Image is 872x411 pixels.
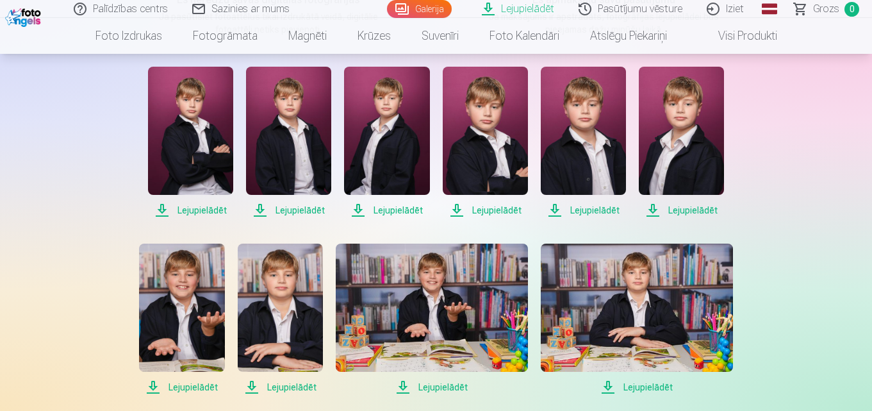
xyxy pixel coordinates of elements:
[443,67,528,218] a: Lejupielādēt
[273,18,342,54] a: Magnēti
[246,67,331,218] a: Lejupielādēt
[541,203,626,218] span: Lejupielādēt
[246,203,331,218] span: Lejupielādēt
[139,244,224,395] a: Lejupielādēt
[813,1,839,17] span: Grozs
[177,18,273,54] a: Fotogrāmata
[541,67,626,218] a: Lejupielādēt
[148,203,233,218] span: Lejupielādēt
[238,380,323,395] span: Lejupielādēt
[344,203,429,218] span: Lejupielādēt
[844,2,859,17] span: 0
[639,67,724,218] a: Lejupielādēt
[406,18,474,54] a: Suvenīri
[443,203,528,218] span: Lejupielādēt
[575,18,682,54] a: Atslēgu piekariņi
[344,67,429,218] a: Lejupielādēt
[148,67,233,218] a: Lejupielādēt
[80,18,177,54] a: Foto izdrukas
[336,244,528,395] a: Lejupielādēt
[139,380,224,395] span: Lejupielādēt
[639,203,724,218] span: Lejupielādēt
[238,244,323,395] a: Lejupielādēt
[5,5,44,27] img: /fa1
[342,18,406,54] a: Krūzes
[336,380,528,395] span: Lejupielādēt
[541,380,733,395] span: Lejupielādēt
[541,244,733,395] a: Lejupielādēt
[474,18,575,54] a: Foto kalendāri
[682,18,793,54] a: Visi produkti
